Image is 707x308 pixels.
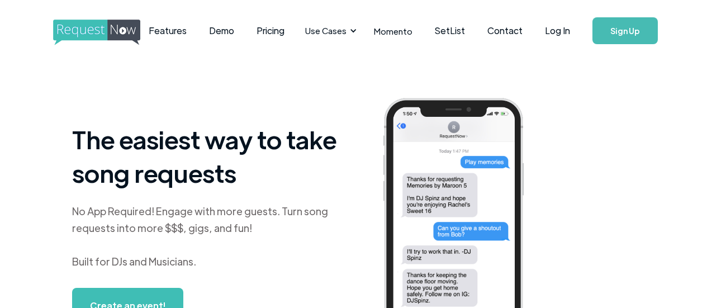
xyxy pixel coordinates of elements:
a: Pricing [245,13,296,48]
a: SetList [424,13,476,48]
h1: The easiest way to take song requests [72,122,337,189]
a: Momento [363,15,424,48]
a: Demo [198,13,245,48]
a: home [53,20,110,42]
img: requestnow logo [53,20,161,45]
a: Contact [476,13,534,48]
a: Features [137,13,198,48]
div: Use Cases [298,13,360,48]
a: Sign Up [592,17,658,44]
div: Use Cases [305,25,347,37]
a: Log In [534,11,581,50]
div: No App Required! Engage with more guests. Turn song requests into more $$$, gigs, and fun! Built ... [72,203,337,270]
